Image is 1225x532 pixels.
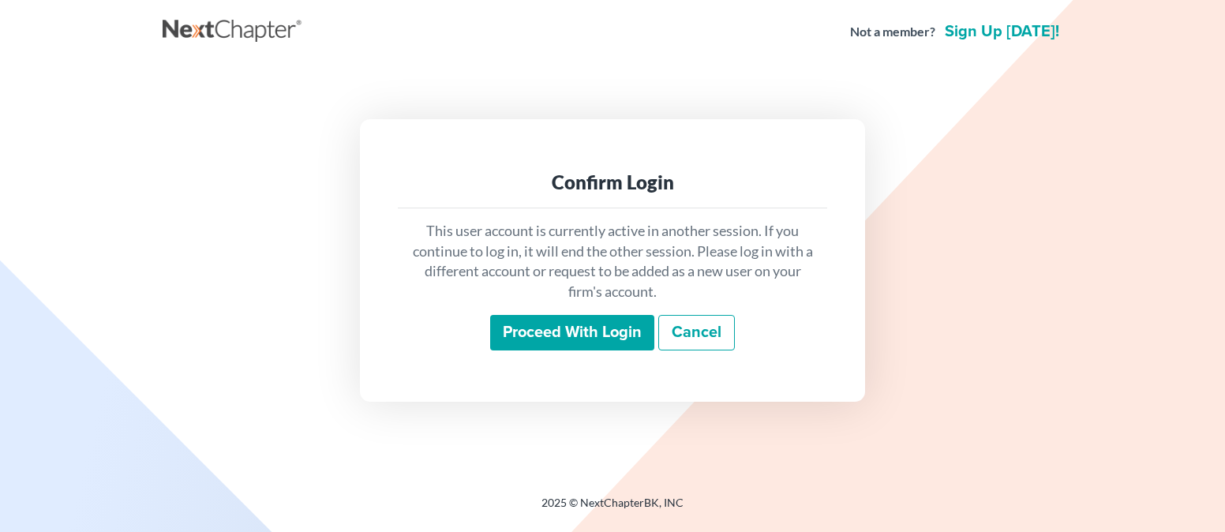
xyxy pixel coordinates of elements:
input: Proceed with login [490,315,654,351]
a: Sign up [DATE]! [942,24,1062,39]
a: Cancel [658,315,735,351]
strong: Not a member? [850,23,935,41]
p: This user account is currently active in another session. If you continue to log in, it will end ... [410,221,815,302]
div: 2025 © NextChapterBK, INC [163,495,1062,523]
div: Confirm Login [410,170,815,195]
